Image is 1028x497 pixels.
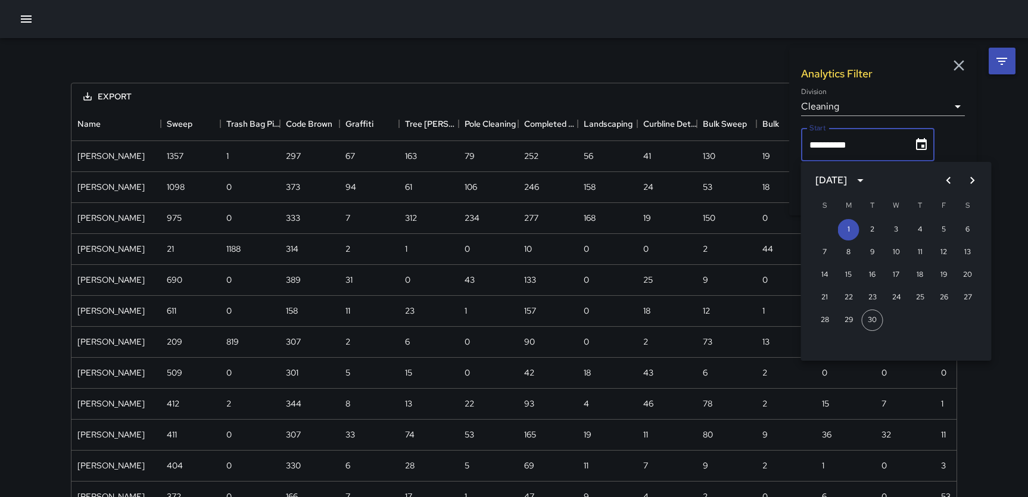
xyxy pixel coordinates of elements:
button: 20 [957,264,979,286]
div: 150 [703,212,715,224]
div: 0 [584,274,589,286]
button: 28 [814,310,836,331]
div: 333 [286,212,300,224]
div: 32 [881,429,891,440]
div: Nicolas Vega [77,336,145,348]
span: Sunday [814,194,836,218]
div: 7 [881,398,886,410]
div: 168 [584,212,596,224]
div: 277 [524,212,538,224]
div: 412 [167,398,179,410]
div: 411 [167,429,177,440]
div: 246 [524,181,539,193]
div: 312 [405,212,417,224]
button: 2 [862,219,883,240]
div: 15 [822,398,829,410]
div: 314 [286,243,298,255]
div: 24 [643,181,653,193]
div: 0 [822,367,827,379]
div: 1 [762,305,765,317]
div: 28 [405,460,415,471]
button: 3 [886,219,907,240]
div: 1188 [226,243,241,255]
div: 1 [941,398,943,410]
div: 67 [345,150,355,162]
div: 41 [643,150,651,162]
div: Graffiti [345,107,373,140]
button: 27 [957,287,979,308]
div: 0 [465,243,470,255]
button: Export [74,86,141,108]
div: 53 [465,429,474,440]
button: 29 [838,310,859,331]
div: 975 [167,212,182,224]
div: Elimar Martinez [77,429,145,440]
button: 16 [862,264,883,286]
div: Ken McCarter [77,243,145,255]
div: Katherine Treminio [77,150,145,162]
div: 43 [643,367,653,379]
span: Friday [933,194,955,218]
div: 56 [584,150,593,162]
button: 11 [909,242,931,263]
div: 2 [345,336,350,348]
div: Code Brown [280,107,339,140]
div: 234 [465,212,479,224]
div: 6 [345,460,350,471]
div: 330 [286,460,301,471]
button: 23 [862,287,883,308]
div: 209 [167,336,182,348]
div: Code Brown [286,107,332,140]
div: 611 [167,305,176,317]
div: 0 [226,181,232,193]
button: 6 [957,219,979,240]
div: 2 [762,460,767,471]
div: 0 [226,274,232,286]
div: 0 [226,429,232,440]
div: 33 [345,429,355,440]
div: 11 [584,460,588,471]
div: 21 [167,243,174,255]
div: 19 [762,150,770,162]
div: 1 [405,243,407,255]
div: Pole Cleaning [465,107,516,140]
div: 0 [881,367,887,379]
div: 297 [286,150,301,162]
div: Enrique Cervantes [77,305,145,317]
div: 4 [584,398,589,410]
button: 17 [886,264,907,286]
div: 301 [286,367,298,379]
button: 14 [814,264,836,286]
div: 36 [822,429,831,440]
div: 11 [643,429,648,440]
div: 61 [405,181,412,193]
button: 19 [933,264,955,286]
div: 94 [345,181,356,193]
div: 23 [405,305,415,317]
div: Davis Jones [77,460,145,471]
button: 1 [838,219,859,240]
div: 1 [822,460,824,471]
div: 0 [941,367,946,379]
button: 4 [909,219,931,240]
div: 157 [524,305,536,317]
div: 0 [762,212,768,224]
div: 0 [405,274,410,286]
div: 25 [643,274,653,286]
div: 0 [465,367,470,379]
div: 22 [465,398,474,410]
button: 13 [957,242,979,263]
button: 21 [814,287,836,308]
div: Name [77,107,101,140]
div: 93 [524,398,534,410]
button: 7 [814,242,836,263]
div: Landscaping [584,107,633,140]
div: 31 [345,274,353,286]
div: 13 [762,336,770,348]
button: Previous month [937,168,961,192]
div: 13 [405,398,412,410]
div: 158 [286,305,298,317]
div: 5 [345,367,350,379]
div: Bulk Sweep [703,107,747,140]
div: 2 [226,398,231,410]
